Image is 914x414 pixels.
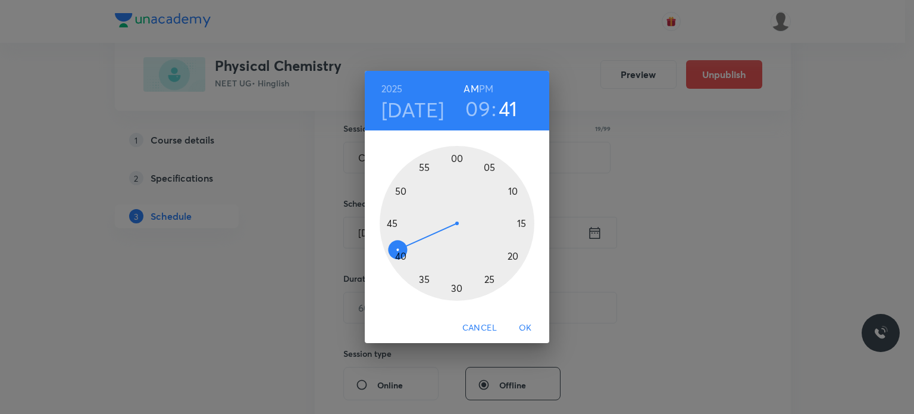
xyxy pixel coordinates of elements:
span: Cancel [462,320,497,335]
span: OK [511,320,540,335]
button: AM [464,80,478,97]
h3: : [492,96,496,121]
button: 09 [465,96,490,121]
button: 2025 [381,80,403,97]
button: OK [506,317,544,339]
button: [DATE] [381,97,445,122]
button: 41 [499,96,518,121]
button: PM [479,80,493,97]
button: Cancel [458,317,502,339]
